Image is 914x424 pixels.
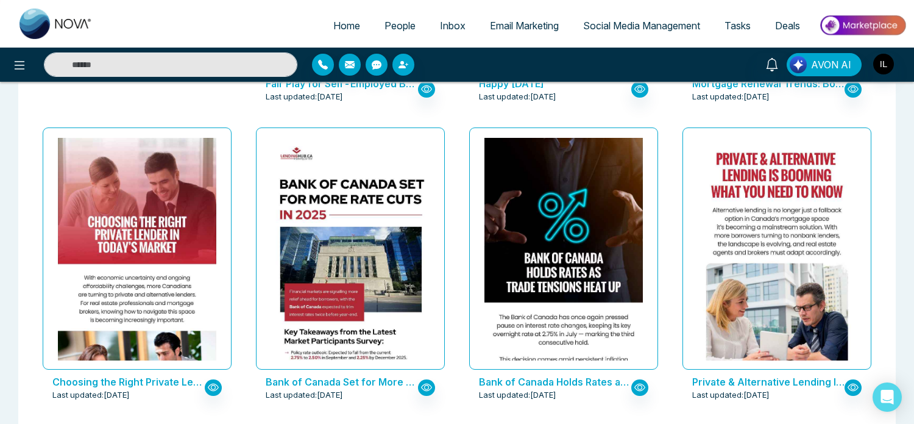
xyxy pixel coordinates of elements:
[440,20,466,32] span: Inbox
[479,91,556,103] span: Last updated: [DATE]
[266,389,343,401] span: Last updated: [DATE]
[692,76,845,91] p: Mortgage Renewal Trends: Borrowers Turning to Fixed Rates for Stability
[479,76,631,91] p: Happy Labour Day 2025
[428,14,478,37] a: Inbox
[873,54,894,74] img: User Avatar
[479,389,556,401] span: Last updated: [DATE]
[790,56,807,73] img: Lead Flow
[692,389,770,401] span: Last updated: [DATE]
[775,20,800,32] span: Deals
[321,14,372,37] a: Home
[692,91,770,103] span: Last updated: [DATE]
[763,14,812,37] a: Deals
[52,375,205,389] p: Choosing the Right Private Lender in Today’s Market
[266,375,418,389] p: Bank of Canada Set for More Rate Cuts in 2025
[490,20,559,32] span: Email Marketing
[266,91,343,103] span: Last updated: [DATE]
[724,20,751,32] span: Tasks
[52,389,130,401] span: Last updated: [DATE]
[571,14,712,37] a: Social Media Management
[787,53,862,76] button: AVON AI
[811,57,851,72] span: AVON AI
[712,14,763,37] a: Tasks
[384,20,416,32] span: People
[873,383,902,412] div: Open Intercom Messenger
[266,76,418,91] p: Fair Play for Self-Employed Borrowers
[333,20,360,32] span: Home
[692,375,845,389] p: Private & Alternative Lending Is Booming – What You Need to Know
[583,20,700,32] span: Social Media Management
[372,14,428,37] a: People
[818,12,907,39] img: Market-place.gif
[478,14,571,37] a: Email Marketing
[19,9,93,39] img: Nova CRM Logo
[479,375,631,389] p: Bank of Canada Holds Rates as Trade Tensions Heat Up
